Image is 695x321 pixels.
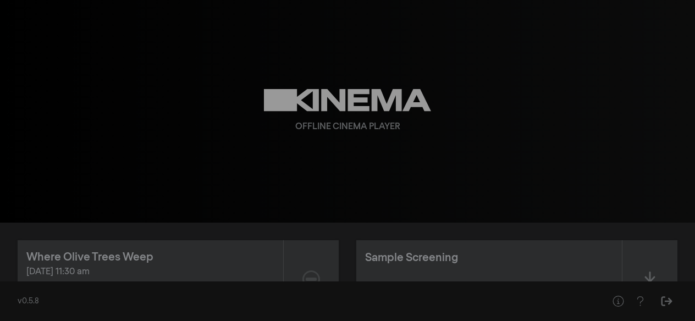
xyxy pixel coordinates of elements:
button: Help [629,290,651,312]
div: Sample Screening [365,250,458,266]
div: Offline Cinema Player [295,120,400,134]
button: Sign Out [655,290,677,312]
div: Where Olive Trees Weep [26,249,153,265]
div: v0.5.8 [18,296,585,307]
button: Help [607,290,629,312]
div: [DATE] 11:30 am [26,265,274,279]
